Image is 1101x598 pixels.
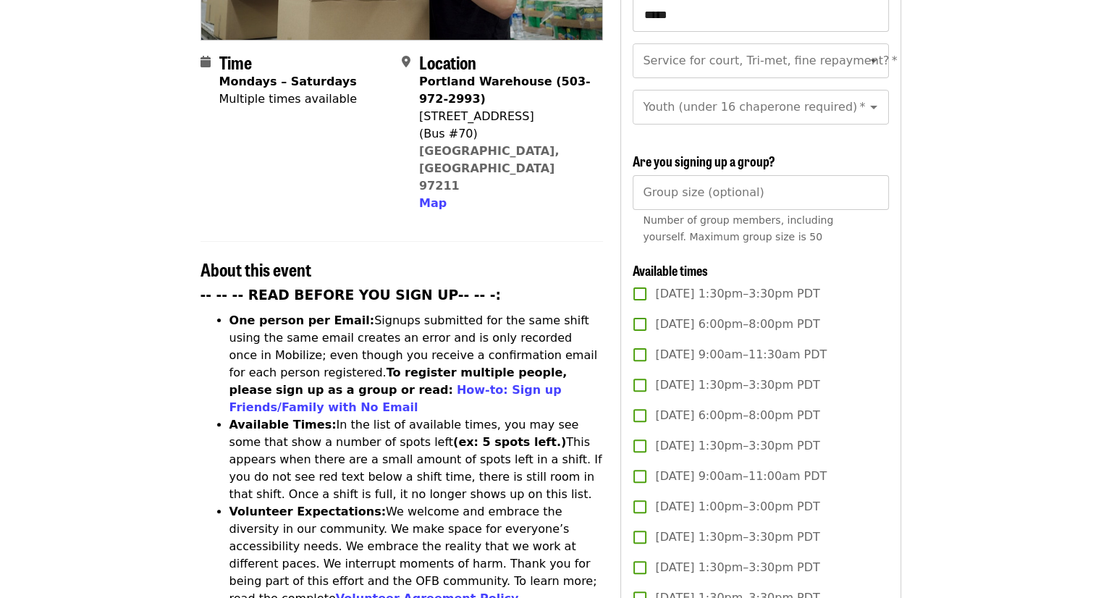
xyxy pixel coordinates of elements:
span: [DATE] 6:00pm–8:00pm PDT [655,316,819,333]
strong: Mondays – Saturdays [219,75,357,88]
span: Map [419,196,447,210]
span: [DATE] 6:00pm–8:00pm PDT [655,407,819,424]
span: [DATE] 1:30pm–3:30pm PDT [655,437,819,455]
div: (Bus #70) [419,125,591,143]
span: About this event [201,256,311,282]
strong: Portland Warehouse (503-972-2993) [419,75,591,106]
div: Multiple times available [219,90,357,108]
span: Location [419,49,476,75]
span: [DATE] 1:30pm–3:30pm PDT [655,376,819,394]
span: Time [219,49,252,75]
span: [DATE] 1:30pm–3:30pm PDT [655,285,819,303]
li: In the list of available times, you may see some that show a number of spots left This appears wh... [229,416,604,503]
span: [DATE] 9:00am–11:00am PDT [655,468,827,485]
button: Map [419,195,447,212]
strong: Available Times: [229,418,337,431]
strong: One person per Email: [229,313,375,327]
button: Open [864,97,884,117]
span: [DATE] 1:30pm–3:30pm PDT [655,559,819,576]
input: [object Object] [633,175,888,210]
span: Are you signing up a group? [633,151,775,170]
span: [DATE] 9:00am–11:30am PDT [655,346,827,363]
strong: To register multiple people, please sign up as a group or read: [229,366,568,397]
strong: (ex: 5 spots left.) [453,435,566,449]
div: [STREET_ADDRESS] [419,108,591,125]
a: [GEOGRAPHIC_DATA], [GEOGRAPHIC_DATA] 97211 [419,144,560,193]
button: Open [864,51,884,71]
a: How-to: Sign up Friends/Family with No Email [229,383,562,414]
strong: -- -- -- READ BEFORE YOU SIGN UP-- -- -: [201,287,502,303]
strong: Volunteer Expectations: [229,505,387,518]
i: calendar icon [201,55,211,69]
span: Available times [633,261,708,279]
li: Signups submitted for the same shift using the same email creates an error and is only recorded o... [229,312,604,416]
i: map-marker-alt icon [402,55,410,69]
span: [DATE] 1:00pm–3:00pm PDT [655,498,819,515]
span: [DATE] 1:30pm–3:30pm PDT [655,528,819,546]
span: Number of group members, including yourself. Maximum group size is 50 [643,214,833,243]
